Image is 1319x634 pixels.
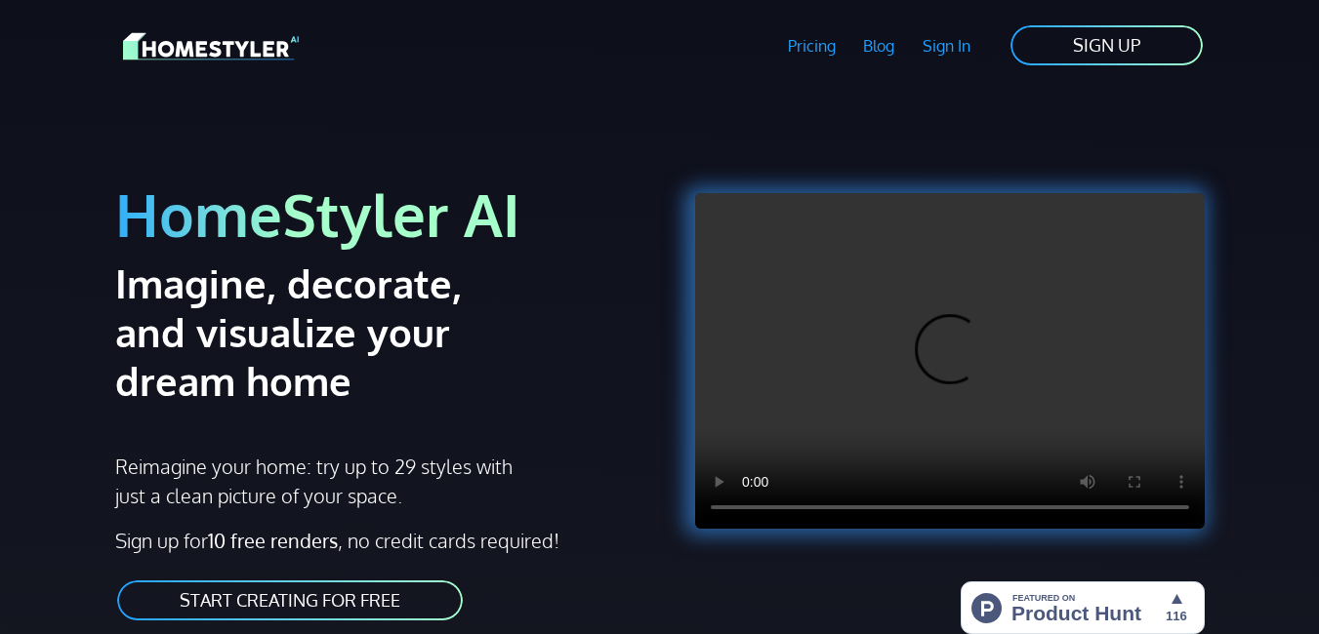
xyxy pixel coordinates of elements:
p: Sign up for , no credit cards required! [115,526,648,555]
a: SIGN UP [1009,23,1205,67]
h1: HomeStyler AI [115,178,648,251]
a: Pricing [773,23,849,68]
a: START CREATING FOR FREE [115,578,465,622]
img: HomeStyler AI logo [123,29,299,63]
img: HomeStyler AI - Interior Design Made Easy: One Click to Your Dream Home | Product Hunt [961,581,1205,634]
h2: Imagine, decorate, and visualize your dream home [115,258,542,405]
a: Blog [849,23,909,68]
p: Reimagine your home: try up to 29 styles with just a clean picture of your space. [115,452,515,510]
a: Sign In [909,23,985,68]
strong: 10 free renders [208,528,338,553]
